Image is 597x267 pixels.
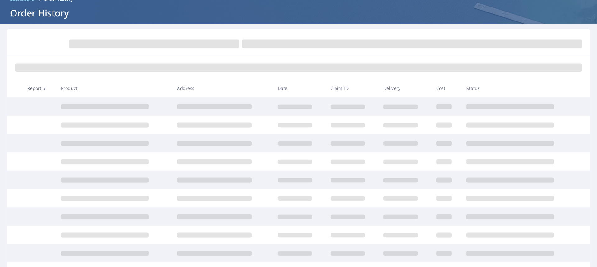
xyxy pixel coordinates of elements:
th: Claim ID [326,79,378,97]
th: Product [56,79,172,97]
th: Date [273,79,326,97]
h1: Order History [7,7,590,19]
th: Address [172,79,272,97]
th: Status [461,79,578,97]
th: Cost [431,79,462,97]
th: Delivery [378,79,431,97]
th: Report # [22,79,56,97]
